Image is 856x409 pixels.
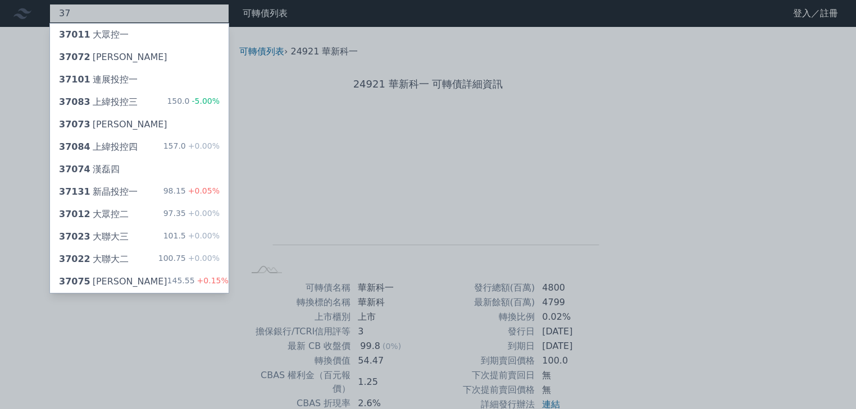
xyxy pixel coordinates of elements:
[59,52,90,62] span: 37072
[186,209,220,218] span: +0.00%
[189,96,220,105] span: -5.00%
[59,140,138,154] div: 上緯投控四
[167,275,229,288] div: 145.55
[50,46,229,68] a: 37072[PERSON_NAME]
[59,163,120,176] div: 漢磊四
[163,208,220,221] div: 97.35
[50,181,229,203] a: 37131新晶投控一 98.15+0.05%
[59,254,90,264] span: 37022
[50,113,229,136] a: 37073[PERSON_NAME]
[163,185,220,199] div: 98.15
[59,73,138,86] div: 連展投控一
[59,74,90,85] span: 37101
[186,254,220,263] span: +0.00%
[50,203,229,226] a: 37012大眾控二 97.35+0.00%
[50,24,229,46] a: 37011大眾控一
[59,96,90,107] span: 37083
[59,164,90,174] span: 37074
[59,185,138,199] div: 新晶投控一
[59,119,90,130] span: 37073
[50,68,229,91] a: 37101連展投控一
[186,231,220,240] span: +0.00%
[186,141,220,150] span: +0.00%
[59,252,129,266] div: 大聯大二
[50,248,229,270] a: 37022大聯大二 100.75+0.00%
[59,118,167,131] div: [PERSON_NAME]
[163,230,220,243] div: 101.5
[59,208,129,221] div: 大眾控二
[59,28,129,42] div: 大眾控一
[59,141,90,152] span: 37084
[195,276,229,285] span: +0.15%
[186,186,220,195] span: +0.05%
[59,276,90,287] span: 37075
[59,50,167,64] div: [PERSON_NAME]
[59,209,90,219] span: 37012
[167,95,220,109] div: 150.0
[50,270,229,293] a: 37075[PERSON_NAME] 145.55+0.15%
[50,91,229,113] a: 37083上緯投控三 150.0-5.00%
[50,158,229,181] a: 37074漢磊四
[50,226,229,248] a: 37023大聯大三 101.5+0.00%
[59,231,90,242] span: 37023
[50,136,229,158] a: 37084上緯投控四 157.0+0.00%
[59,95,138,109] div: 上緯投控三
[59,275,167,288] div: [PERSON_NAME]
[158,252,220,266] div: 100.75
[59,230,129,243] div: 大聯大三
[59,186,90,197] span: 37131
[59,29,90,40] span: 37011
[163,140,220,154] div: 157.0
